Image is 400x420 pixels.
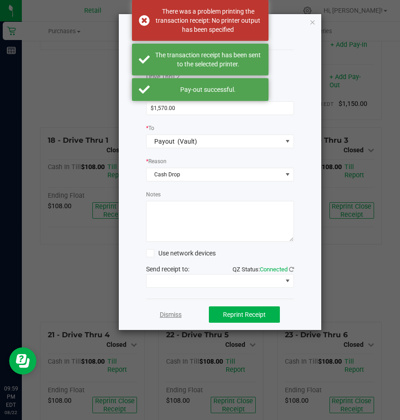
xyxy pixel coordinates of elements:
a: Dismiss [160,310,182,320]
label: Reason [146,157,167,165]
span: Cash Drop [147,168,282,181]
div: Pay-out successful. [155,85,262,94]
label: Notes [146,190,161,199]
iframe: Resource center [9,347,36,375]
span: Payout [154,138,175,145]
label: To [146,124,154,132]
span: Send receipt to: [146,265,189,273]
span: Reprint Receipt [223,311,266,318]
label: Use network devices [146,249,216,258]
button: Reprint Receipt [209,306,280,323]
span: (Vault) [177,138,197,145]
span: QZ Status: [233,266,294,273]
div: Drive Thru 2 [146,72,294,82]
div: There was a problem printing the transaction receipt: No printer output has been specified [155,7,262,34]
span: Connected [260,266,288,273]
div: The transaction receipt has been sent to the selected printer. [155,50,262,69]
